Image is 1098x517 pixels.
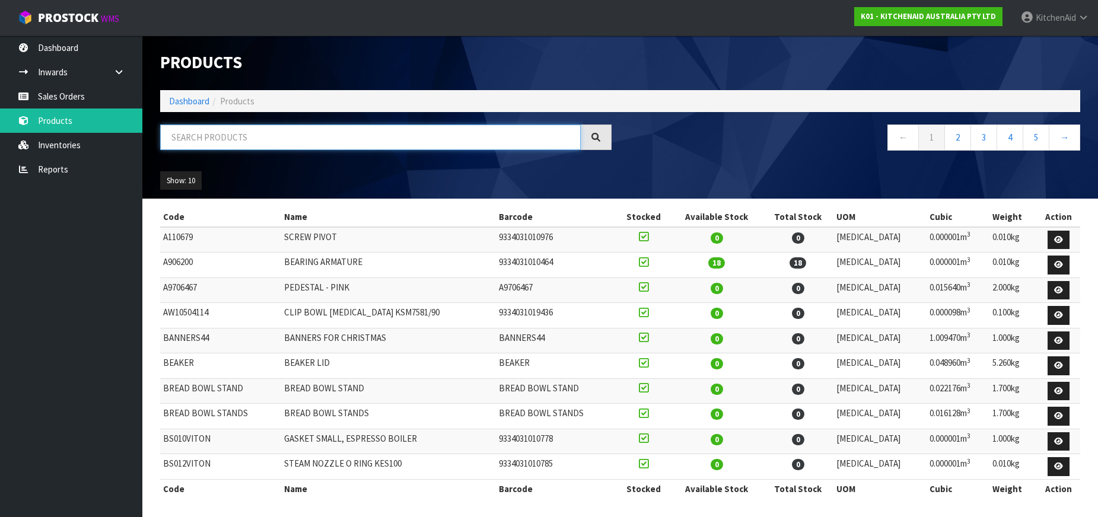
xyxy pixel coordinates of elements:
[989,429,1037,454] td: 1.000kg
[281,303,496,328] td: CLIP BOWL [MEDICAL_DATA] KSM7581/90
[989,479,1037,498] th: Weight
[997,125,1023,150] a: 4
[967,306,970,314] sup: 3
[833,277,927,303] td: [MEDICAL_DATA]
[496,253,617,278] td: 9334031010464
[927,303,989,328] td: 0.000098m
[708,257,725,269] span: 18
[989,303,1037,328] td: 0.100kg
[833,404,927,429] td: [MEDICAL_DATA]
[967,331,970,339] sup: 3
[927,378,989,404] td: 0.022176m
[927,208,989,226] th: Cubic
[970,125,997,150] a: 3
[281,253,496,278] td: BEARING ARMATURE
[1049,125,1080,150] a: →
[711,459,723,470] span: 0
[833,429,927,454] td: [MEDICAL_DATA]
[18,10,33,25] img: cube-alt.png
[762,479,833,498] th: Total Stock
[989,227,1037,253] td: 0.010kg
[989,454,1037,480] td: 0.010kg
[160,454,281,480] td: BS012VITON
[160,171,202,190] button: Show: 10
[160,353,281,379] td: BEAKER
[160,227,281,253] td: A110679
[496,479,617,498] th: Barcode
[617,208,671,226] th: Stocked
[967,457,970,465] sup: 3
[927,277,989,303] td: 0.015640m
[711,232,723,244] span: 0
[967,230,970,238] sup: 3
[101,13,119,24] small: WMS
[1036,12,1076,23] span: KitchenAid
[792,384,804,395] span: 0
[281,479,496,498] th: Name
[160,328,281,353] td: BANNERS44
[927,429,989,454] td: 0.000001m
[792,308,804,319] span: 0
[989,378,1037,404] td: 1.700kg
[160,53,612,72] h1: Products
[792,333,804,344] span: 0
[790,257,806,269] span: 18
[496,303,617,328] td: 9334031019436
[281,208,496,226] th: Name
[711,409,723,420] span: 0
[833,208,927,226] th: UOM
[927,353,989,379] td: 0.048960m
[281,454,496,480] td: STEAM NOZZLE O RING KES100
[927,253,989,278] td: 0.000001m
[792,283,804,294] span: 0
[989,353,1037,379] td: 5.260kg
[169,95,209,107] a: Dashboard
[833,303,927,328] td: [MEDICAL_DATA]
[861,11,996,21] strong: K01 - KITCHENAID AUSTRALIA PTY LTD
[160,378,281,404] td: BREAD BOWL STAND
[220,95,254,107] span: Products
[967,381,970,390] sup: 3
[711,283,723,294] span: 0
[927,227,989,253] td: 0.000001m
[160,208,281,226] th: Code
[833,253,927,278] td: [MEDICAL_DATA]
[833,227,927,253] td: [MEDICAL_DATA]
[160,277,281,303] td: A9706467
[927,404,989,429] td: 0.016128m
[496,208,617,226] th: Barcode
[281,353,496,379] td: BEAKER LID
[833,479,927,498] th: UOM
[629,125,1081,154] nav: Page navigation
[496,328,617,353] td: BANNERS44
[281,328,496,353] td: BANNERS FOR CHRISTMAS
[792,459,804,470] span: 0
[967,407,970,415] sup: 3
[671,479,763,498] th: Available Stock
[967,432,970,440] sup: 3
[944,125,971,150] a: 2
[160,303,281,328] td: AW10504114
[792,232,804,244] span: 0
[281,429,496,454] td: GASKET SMALL, ESPRESSO BOILER
[927,328,989,353] td: 1.009470m
[1037,479,1080,498] th: Action
[887,125,919,150] a: ←
[792,434,804,445] span: 0
[281,277,496,303] td: PEDESTAL - PINK
[927,479,989,498] th: Cubic
[989,208,1037,226] th: Weight
[1023,125,1049,150] a: 5
[160,479,281,498] th: Code
[989,277,1037,303] td: 2.000kg
[617,479,671,498] th: Stocked
[927,454,989,480] td: 0.000001m
[833,378,927,404] td: [MEDICAL_DATA]
[989,404,1037,429] td: 1.700kg
[496,404,617,429] td: BREAD BOWL STANDS
[160,429,281,454] td: BS010VITON
[792,358,804,369] span: 0
[711,384,723,395] span: 0
[496,429,617,454] td: 9334031010778
[496,454,617,480] td: 9334031010785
